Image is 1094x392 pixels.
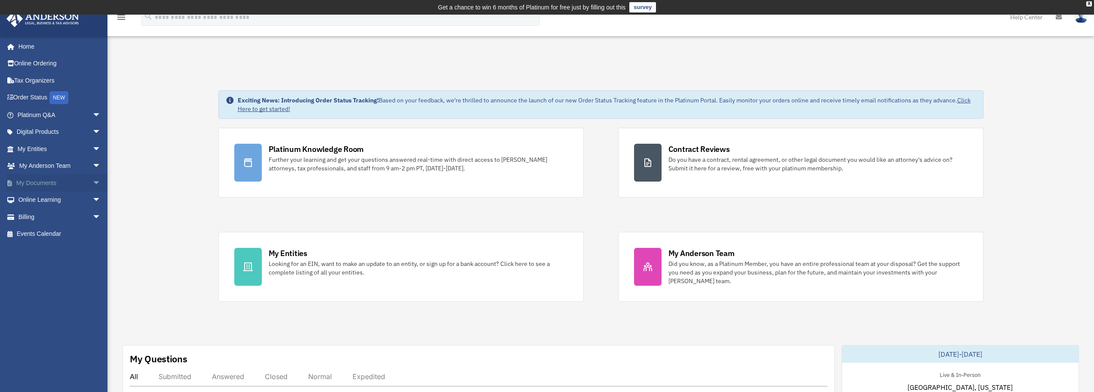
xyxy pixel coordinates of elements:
a: My Entitiesarrow_drop_down [6,140,114,157]
div: Platinum Knowledge Room [269,144,364,154]
div: My Entities [269,248,307,259]
div: Expedited [352,372,385,381]
i: search [144,12,153,21]
div: Normal [308,372,332,381]
a: My Documentsarrow_drop_down [6,174,114,191]
div: Get a chance to win 6 months of Platinum for free just by filling out this [438,2,626,12]
a: survey [629,2,656,12]
a: My Entities Looking for an EIN, want to make an update to an entity, or sign up for a bank accoun... [218,232,584,302]
a: Home [6,38,110,55]
i: menu [116,12,126,22]
a: Digital Productsarrow_drop_down [6,123,114,141]
a: Contract Reviews Do you have a contract, rental agreement, or other legal document you would like... [618,128,984,198]
div: Further your learning and get your questions answered real-time with direct access to [PERSON_NAM... [269,155,568,173]
div: Looking for an EIN, want to make an update to an entity, or sign up for a bank account? Click her... [269,259,568,277]
div: My Questions [130,352,187,365]
a: Online Learningarrow_drop_down [6,191,114,209]
a: Platinum Knowledge Room Further your learning and get your questions answered real-time with dire... [218,128,584,198]
a: Tax Organizers [6,72,114,89]
div: Submitted [159,372,191,381]
span: arrow_drop_down [92,123,110,141]
div: Answered [212,372,244,381]
span: arrow_drop_down [92,174,110,192]
a: Events Calendar [6,225,114,243]
a: Click Here to get started! [238,96,971,113]
div: Contract Reviews [668,144,730,154]
span: arrow_drop_down [92,191,110,209]
div: Did you know, as a Platinum Member, you have an entire professional team at your disposal? Get th... [668,259,968,285]
span: arrow_drop_down [92,106,110,124]
span: arrow_drop_down [92,140,110,158]
img: User Pic [1075,11,1088,23]
div: [DATE]-[DATE] [842,346,1079,363]
span: arrow_drop_down [92,208,110,226]
a: Online Ordering [6,55,114,72]
div: Do you have a contract, rental agreement, or other legal document you would like an attorney's ad... [668,155,968,173]
a: Platinum Q&Aarrow_drop_down [6,106,114,123]
div: close [1086,1,1092,6]
div: My Anderson Team [668,248,735,259]
span: arrow_drop_down [92,157,110,175]
a: My Anderson Team Did you know, as a Platinum Member, you have an entire professional team at your... [618,232,984,302]
div: Closed [265,372,288,381]
div: Based on your feedback, we're thrilled to announce the launch of our new Order Status Tracking fe... [238,96,976,113]
img: Anderson Advisors Platinum Portal [4,10,82,27]
a: menu [116,15,126,22]
a: My Anderson Teamarrow_drop_down [6,157,114,175]
div: Live & In-Person [933,370,987,379]
strong: Exciting News: Introducing Order Status Tracking! [238,96,379,104]
div: NEW [49,91,68,104]
a: Order StatusNEW [6,89,114,107]
a: Billingarrow_drop_down [6,208,114,225]
div: All [130,372,138,381]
